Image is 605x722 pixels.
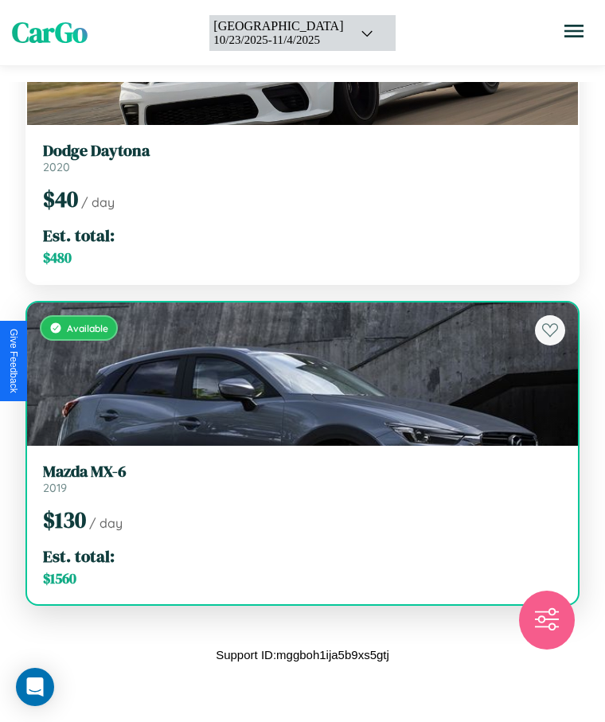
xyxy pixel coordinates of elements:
[43,481,67,495] span: 2019
[43,544,115,568] span: Est. total:
[89,515,123,531] span: / day
[43,248,72,267] span: $ 480
[43,462,562,481] h3: Mazda MX-6
[43,141,562,160] h3: Dodge Daytona
[16,668,54,706] div: Open Intercom Messenger
[12,14,88,52] span: CarGo
[43,184,78,214] span: $ 40
[43,141,562,174] a: Dodge Daytona2020
[67,322,108,334] span: Available
[81,194,115,210] span: / day
[43,505,86,535] span: $ 130
[43,224,115,247] span: Est. total:
[8,329,19,393] div: Give Feedback
[43,160,70,174] span: 2020
[213,19,343,33] div: [GEOGRAPHIC_DATA]
[43,462,562,495] a: Mazda MX-62019
[213,33,343,47] div: 10 / 23 / 2025 - 11 / 4 / 2025
[43,569,76,588] span: $ 1560
[216,644,389,665] p: Support ID: mggboh1ija5b9xs5gtj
